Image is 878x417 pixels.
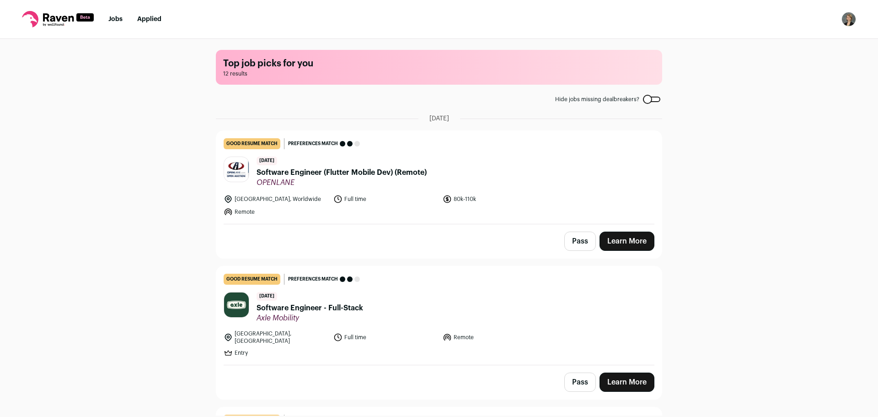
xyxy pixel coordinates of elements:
[257,314,363,323] span: Axle Mobility
[224,330,328,345] li: [GEOGRAPHIC_DATA], [GEOGRAPHIC_DATA]
[600,373,654,392] a: Learn More
[288,139,338,148] span: Preferences match
[443,330,547,345] li: Remote
[216,266,662,365] a: good resume match Preferences match [DATE] Software Engineer - Full-Stack Axle Mobility [GEOGRAPH...
[600,232,654,251] a: Learn More
[224,161,249,178] img: fbc21fe089289a004ddb5b2b9ea7fca4c0a279920e30ddff59888345467c9399.jpg
[443,195,547,204] li: 80k-110k
[257,292,277,301] span: [DATE]
[564,232,596,251] button: Pass
[257,303,363,314] span: Software Engineer - Full-Stack
[216,131,662,224] a: good resume match Preferences match [DATE] Software Engineer (Flutter Mobile Dev) (Remote) OPENLA...
[288,275,338,284] span: Preferences match
[257,178,427,187] span: OPENLANE
[257,157,277,165] span: [DATE]
[224,207,328,217] li: Remote
[841,12,856,27] img: 19371307-medium_jpg
[333,330,438,345] li: Full time
[564,373,596,392] button: Pass
[224,348,328,357] li: Entry
[224,138,280,149] div: good resume match
[224,292,249,317] img: 9f2e48d26bc0102a584725612273b3a444e36b7594858c3c5e2e118535537167.jpg
[223,57,655,70] h1: Top job picks for you
[224,195,328,204] li: [GEOGRAPHIC_DATA], Worldwide
[137,16,161,22] a: Applied
[257,167,427,178] span: Software Engineer (Flutter Mobile Dev) (Remote)
[108,16,123,22] a: Jobs
[429,114,449,123] span: [DATE]
[224,274,280,285] div: good resume match
[223,70,655,77] span: 12 results
[841,12,856,27] button: Open dropdown
[333,195,438,204] li: Full time
[555,96,639,103] span: Hide jobs missing dealbreakers?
